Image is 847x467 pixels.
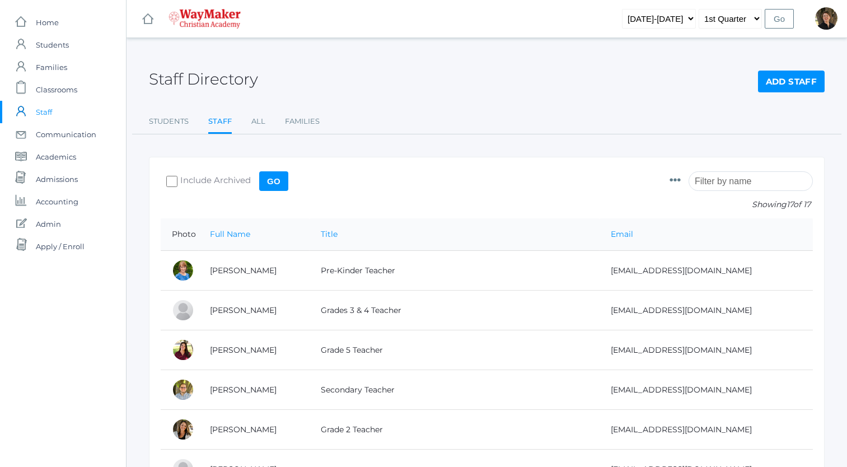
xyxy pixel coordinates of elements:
div: Elizabeth Benzinger [172,339,194,361]
td: Grades 3 & 4 Teacher [310,291,600,330]
input: Filter by name [689,171,813,191]
td: [EMAIL_ADDRESS][DOMAIN_NAME] [600,410,813,450]
a: Students [149,110,189,133]
td: [PERSON_NAME] [199,291,310,330]
a: Email [611,229,633,239]
td: [PERSON_NAME] [199,410,310,450]
span: Classrooms [36,78,77,101]
td: [EMAIL_ADDRESS][DOMAIN_NAME] [600,291,813,330]
span: Families [36,56,67,78]
td: [PERSON_NAME] [199,370,310,410]
span: Staff [36,101,52,123]
input: Go [259,171,288,191]
a: All [251,110,265,133]
p: Showing of 17 [670,199,813,211]
a: Title [321,229,338,239]
td: [EMAIL_ADDRESS][DOMAIN_NAME] [600,370,813,410]
input: Go [765,9,794,29]
td: [PERSON_NAME] [199,330,310,370]
a: Full Name [210,229,250,239]
img: 4_waymaker-logo-stack-white.png [169,9,241,29]
td: Pre-Kinder Teacher [310,251,600,291]
div: Dianna Renz [815,7,837,30]
div: Kylen Braileanu [172,379,194,401]
span: Accounting [36,190,78,213]
div: Amber Farnes [172,418,194,441]
span: Communication [36,123,96,146]
a: Add Staff [758,71,825,93]
td: Grade 2 Teacher [310,410,600,450]
input: Include Archived [166,176,177,187]
span: Apply / Enroll [36,235,85,258]
span: Include Archived [177,174,251,188]
span: Academics [36,146,76,168]
span: Admissions [36,168,78,190]
td: [PERSON_NAME] [199,251,310,291]
h2: Staff Directory [149,71,258,88]
div: Crystal Atkisson [172,259,194,282]
td: Secondary Teacher [310,370,600,410]
span: Admin [36,213,61,235]
td: [EMAIL_ADDRESS][DOMAIN_NAME] [600,251,813,291]
div: Joshua Bennett [172,299,194,321]
td: [EMAIL_ADDRESS][DOMAIN_NAME] [600,330,813,370]
a: Families [285,110,320,133]
span: Home [36,11,59,34]
th: Photo [161,218,199,251]
span: 17 [787,199,793,209]
a: Staff [208,110,232,134]
span: Students [36,34,69,56]
td: Grade 5 Teacher [310,330,600,370]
